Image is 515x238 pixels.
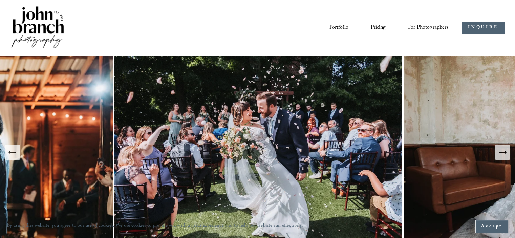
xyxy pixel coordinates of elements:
[408,23,449,33] span: For Photographers
[10,5,65,51] img: John Branch IV Photography
[370,22,386,34] a: Pricing
[475,220,508,233] button: Accept
[481,224,502,229] span: Accept
[329,22,348,34] a: Portfolio
[408,22,449,34] a: folder dropdown
[5,145,20,160] button: Previous Slide
[495,145,510,160] button: Next Slide
[7,221,303,231] p: By using this website, you agree to our use of cookies. We use cookies to provide you with a grea...
[462,22,505,34] a: INQUIRE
